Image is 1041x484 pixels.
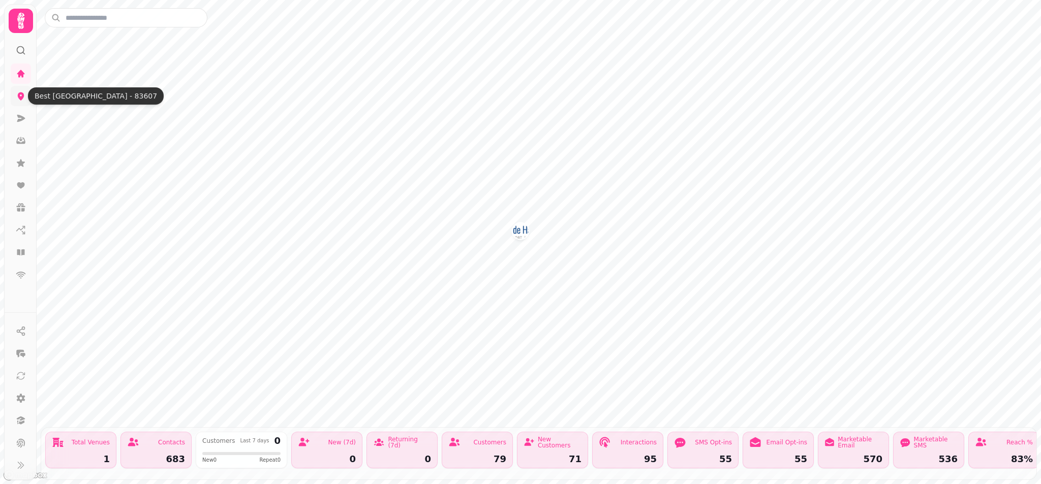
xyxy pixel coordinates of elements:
div: 83% [975,455,1033,464]
span: New 0 [202,456,217,464]
div: 71 [524,455,581,464]
div: Interactions [621,439,657,445]
div: New (7d) [328,439,356,445]
div: 1 [52,455,110,464]
div: Best [GEOGRAPHIC_DATA] - 83607 [28,87,164,105]
div: Total Venues [72,439,110,445]
div: 683 [127,455,185,464]
div: 0 [373,455,431,464]
div: Marketable SMS [914,436,958,448]
div: 570 [824,455,882,464]
div: Contacts [158,439,185,445]
span: Repeat 0 [259,456,281,464]
button: Best Western Hotel de Havelet - 83607 [512,223,529,239]
div: 79 [448,455,506,464]
div: 95 [599,455,657,464]
a: Mapbox logo [3,469,48,481]
div: 55 [749,455,807,464]
div: Email Opt-ins [767,439,807,445]
div: 55 [674,455,732,464]
div: Map marker [512,223,529,242]
div: New Customers [538,436,581,448]
div: Last 7 days [240,438,269,443]
div: 536 [900,455,958,464]
div: Marketable Email [838,436,882,448]
div: Returning (7d) [388,436,431,448]
div: Customers [473,439,506,445]
div: 0 [274,436,281,445]
div: Reach % [1006,439,1033,445]
div: 0 [298,455,356,464]
div: Customers [202,438,235,444]
div: SMS Opt-ins [695,439,732,445]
